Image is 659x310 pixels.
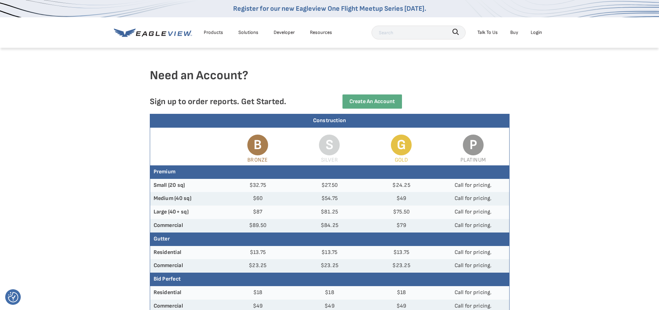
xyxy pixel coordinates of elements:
[437,206,509,219] td: Call for pricing.
[238,28,258,37] div: Solutions
[437,192,509,206] td: Call for pricing.
[365,286,437,300] td: $18
[510,28,518,37] a: Buy
[294,179,366,192] td: $27.50
[274,28,295,37] a: Developer
[365,219,437,232] td: $79
[294,259,366,273] td: $23.25
[365,259,437,273] td: $23.25
[233,4,426,13] a: Register for our new Eagleview One Flight Meetup Series [DATE].
[365,246,437,259] td: $13.75
[150,232,509,246] th: Gutter
[222,219,294,232] td: $89.50
[372,26,466,39] input: Search
[150,219,222,232] th: Commercial
[310,28,332,37] div: Resources
[294,246,366,259] td: $13.75
[150,246,222,259] th: Residential
[294,192,366,206] td: $54.75
[204,28,223,37] div: Products
[342,94,402,109] a: Create an Account
[437,259,509,273] td: Call for pricing.
[463,135,484,155] span: P
[365,192,437,206] td: $49
[222,259,294,273] td: $23.25
[319,135,340,155] span: S
[150,114,509,128] div: Construction
[395,157,408,163] span: Gold
[150,206,222,219] th: Large (40+ sq)
[222,286,294,300] td: $18
[150,165,509,179] th: Premium
[8,292,18,302] img: Revisit consent button
[294,286,366,300] td: $18
[150,286,222,300] th: Residential
[150,68,510,94] h4: Need an Account?
[222,206,294,219] td: $87
[150,179,222,192] th: Small (20 sq)
[437,246,509,259] td: Call for pricing.
[437,286,509,300] td: Call for pricing.
[8,292,18,302] button: Consent Preferences
[294,206,366,219] td: $81.25
[247,135,268,155] span: B
[437,219,509,232] td: Call for pricing.
[150,273,509,286] th: Bid Perfect
[150,97,319,107] p: Sign up to order reports. Get Started.
[150,192,222,206] th: Medium (40 sq)
[437,179,509,192] td: Call for pricing.
[222,192,294,206] td: $60
[365,206,437,219] td: $75.50
[294,219,366,232] td: $84.25
[247,157,268,163] span: Bronze
[391,135,412,155] span: G
[460,157,486,163] span: Platinum
[477,28,498,37] div: Talk To Us
[365,179,437,192] td: $24.25
[150,259,222,273] th: Commercial
[531,28,542,37] div: Login
[321,157,338,163] span: Silver
[222,246,294,259] td: $13.75
[222,179,294,192] td: $32.75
